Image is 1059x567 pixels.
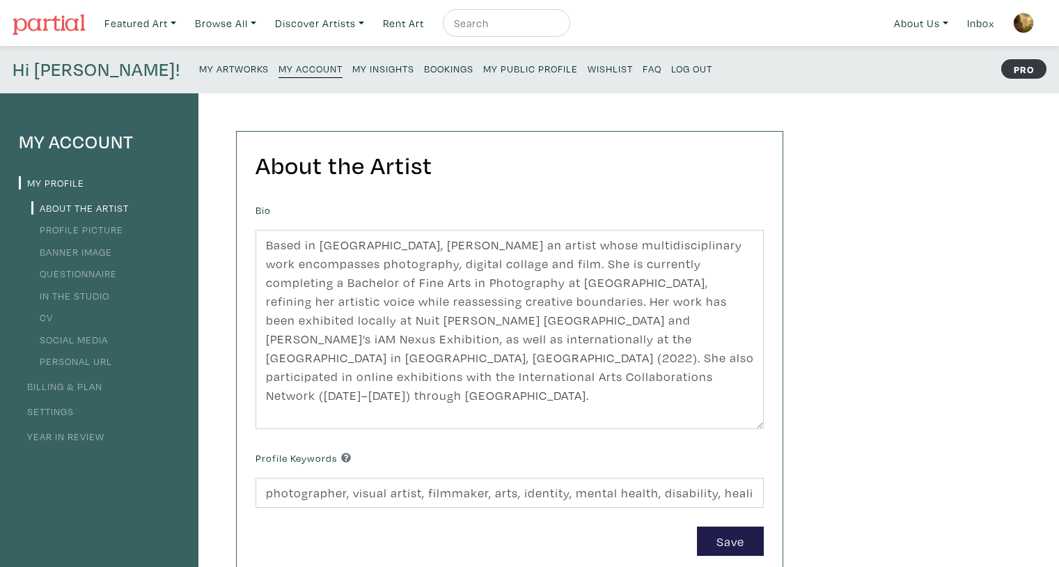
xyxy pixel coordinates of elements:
a: Billing & Plan [19,380,102,393]
small: Wishlist [588,62,633,75]
small: FAQ [643,62,661,75]
a: Inbox [961,9,1001,38]
a: Questionnaire [31,267,117,280]
a: Browse All [189,9,262,38]
h2: About the Artist [256,150,764,180]
label: Bio [256,203,271,218]
button: Save [697,527,764,557]
img: phpThumb.php [1013,13,1034,33]
a: Rent Art [377,9,430,38]
a: Bookings [424,59,473,77]
a: Wishlist [588,59,633,77]
strong: PRO [1001,59,1046,79]
input: Comma-separated keywords that best describe you and your work. [256,478,764,508]
a: Log Out [671,59,712,77]
a: CV [31,311,53,324]
a: My Public Profile [483,59,578,77]
a: Featured Art [98,9,182,38]
a: In the Studio [31,289,109,302]
a: Discover Artists [269,9,370,38]
a: My Account [279,59,343,78]
small: My Artworks [199,62,269,75]
a: Banner Image [31,245,112,258]
a: Settings [19,405,74,418]
small: Log Out [671,62,712,75]
label: Profile Keywords [256,451,351,466]
small: My Insights [352,62,414,75]
a: My Artworks [199,59,269,77]
textarea: Based in [GEOGRAPHIC_DATA], [PERSON_NAME] an artist whose multidisciplinary work encompasses phot... [256,230,764,429]
small: My Public Profile [483,62,578,75]
h4: My Account [19,131,180,153]
a: Personal URL [31,355,112,368]
a: About the Artist [31,201,129,215]
a: My Profile [19,176,84,189]
a: My Insights [352,59,414,77]
h4: Hi [PERSON_NAME]! [13,59,180,81]
a: FAQ [643,59,661,77]
input: Search [453,15,557,32]
a: Profile Picture [31,223,123,236]
small: My Account [279,62,343,75]
a: About Us [888,9,955,38]
a: Year in Review [19,430,104,443]
small: Bookings [424,62,473,75]
a: Social Media [31,333,108,346]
